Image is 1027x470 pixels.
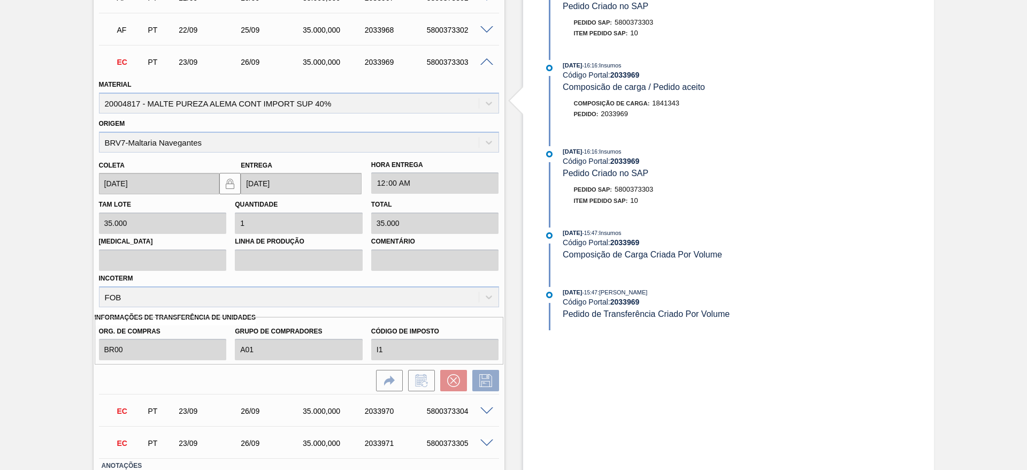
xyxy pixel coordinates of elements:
[145,26,177,34] div: Pedido de Transferência
[563,289,582,295] span: [DATE]
[99,275,133,282] label: Incoterm
[610,71,640,79] strong: 2033969
[235,201,278,208] label: Quantidade
[652,99,679,107] span: 1841343
[546,151,553,157] img: atual
[424,58,494,66] div: 5800373303
[114,50,147,74] div: Em Cancelamento
[563,298,817,306] div: Código Portal:
[563,82,705,92] span: Composicão de carga / Pedido aceito
[583,290,597,295] span: - 15:47
[371,234,499,249] label: Comentário
[563,148,582,155] span: [DATE]
[145,439,177,448] div: Pedido de Transferência
[615,18,653,26] span: 5800373303
[235,234,363,249] label: Linha de Produção
[300,58,370,66] div: 35.000,000
[300,26,370,34] div: 35.000,000
[219,173,241,194] button: locked
[362,58,432,66] div: 2033969
[117,407,144,415] p: EC
[371,370,403,391] div: Ir para a Origem
[435,370,467,391] div: Cancelar pedido
[235,324,363,339] label: Grupo de Compradores
[424,407,494,415] div: 5800373304
[241,162,272,169] label: Entrega
[224,177,236,190] img: locked
[601,110,628,118] span: 2033969
[117,439,144,448] p: EC
[467,370,499,391] div: Salvar Pedido
[615,185,653,193] span: 5800373303
[563,238,817,247] div: Código Portal:
[403,370,435,391] div: Informar alteração no pedido
[114,18,147,42] div: Aguardando Faturamento
[630,29,638,37] span: 10
[424,439,494,448] div: 5800373305
[563,250,722,259] span: Composição de Carga Criada Por Volume
[176,407,246,415] div: 23/09/2025
[563,62,582,69] span: [DATE]
[630,196,638,204] span: 10
[117,26,144,34] p: AF
[99,81,132,88] label: Material
[145,58,177,66] div: Pedido de Transferência
[176,439,246,448] div: 23/09/2025
[371,201,392,208] label: Total
[362,407,432,415] div: 2033970
[583,63,597,69] span: - 16:16
[424,26,494,34] div: 5800373302
[574,198,628,204] span: Item pedido SAP:
[99,173,220,194] input: dd/mm/yyyy
[95,310,256,325] label: Informações de Transferência de Unidades
[563,2,648,11] span: Pedido Criado no SAP
[563,157,817,165] div: Código Portal:
[583,230,597,236] span: - 15:47
[574,19,612,26] span: Pedido SAP:
[99,234,227,249] label: [MEDICAL_DATA]
[610,157,640,165] strong: 2033969
[574,111,599,117] span: Pedido :
[145,407,177,415] div: Pedido de Transferência
[99,162,125,169] label: Coleta
[99,324,227,339] label: Org. de Compras
[563,71,817,79] div: Código Portal:
[362,26,432,34] div: 2033968
[300,439,370,448] div: 35.000,000
[563,230,582,236] span: [DATE]
[300,407,370,415] div: 35.000,000
[99,120,125,127] label: Origem
[574,100,650,107] span: Composição de Carga :
[362,439,432,448] div: 2033971
[597,62,622,69] span: : Insumos
[546,232,553,239] img: atual
[99,201,131,208] label: Tam lote
[597,289,648,295] span: : [PERSON_NAME]
[176,58,246,66] div: 23/09/2025
[574,186,612,193] span: Pedido SAP:
[238,58,308,66] div: 26/09/2025
[238,26,308,34] div: 25/09/2025
[546,292,553,298] img: atual
[371,324,499,339] label: Código de Imposto
[574,30,628,36] span: Item pedido SAP:
[117,58,144,66] p: EC
[241,173,362,194] input: dd/mm/yyyy
[546,65,553,71] img: atual
[114,399,147,423] div: Em Cancelamento
[114,431,147,455] div: Em Cancelamento
[597,148,622,155] span: : Insumos
[238,407,308,415] div: 26/09/2025
[176,26,246,34] div: 22/09/2025
[563,309,730,319] span: Pedido de Transferência Criado Por Volume
[238,439,308,448] div: 26/09/2025
[597,230,622,236] span: : Insumos
[610,238,640,247] strong: 2033969
[583,149,597,155] span: - 16:16
[371,157,499,173] label: Hora Entrega
[563,169,648,178] span: Pedido Criado no SAP
[610,298,640,306] strong: 2033969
